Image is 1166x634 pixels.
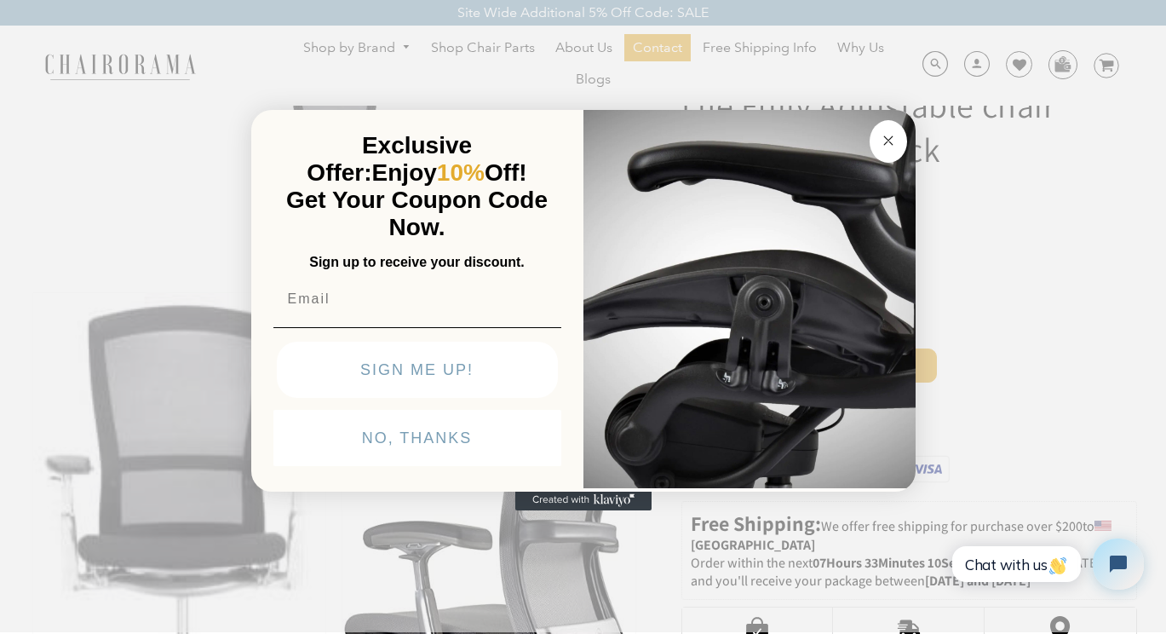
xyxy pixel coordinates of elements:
[273,410,561,466] button: NO, THANKS
[273,327,561,328] img: underline
[309,255,524,269] span: Sign up to receive your discount.
[277,342,558,398] button: SIGN ME UP!
[372,159,527,186] span: Enjoy Off!
[515,490,652,510] a: Created with Klaviyo - opens in a new tab
[870,120,907,163] button: Close dialog
[307,132,472,186] span: Exclusive Offer:
[286,187,548,240] span: Get Your Coupon Code Now.
[933,524,1158,604] iframe: Tidio Chat
[273,282,561,316] input: Email
[583,107,916,488] img: 92d77583-a095-41f6-84e7-858462e0427a.jpeg
[437,159,485,186] span: 10%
